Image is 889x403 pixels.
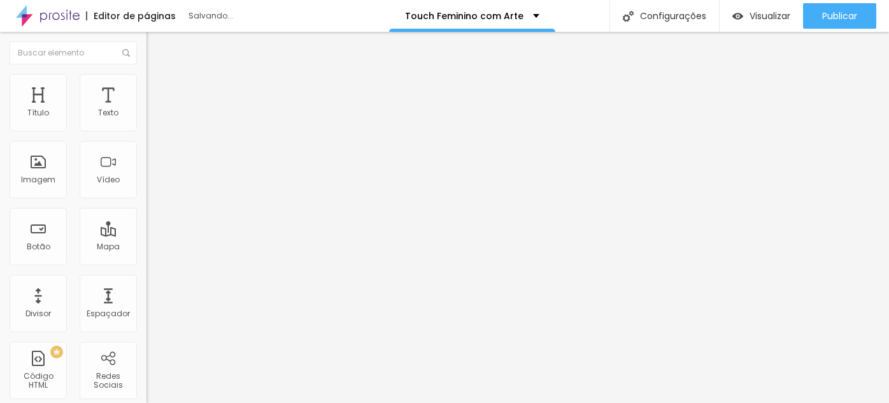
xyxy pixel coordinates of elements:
div: Vídeo [97,175,120,184]
div: Título [27,108,49,117]
div: Mapa [97,242,120,251]
div: Redes Sociais [83,372,133,390]
div: Espaçador [87,309,130,318]
input: Buscar elemento [10,41,137,64]
div: Salvando... [188,12,335,20]
button: Publicar [803,3,876,29]
div: Texto [98,108,118,117]
div: Código HTML [13,372,63,390]
button: Visualizar [720,3,803,29]
span: Visualizar [750,11,790,21]
div: Imagem [21,175,55,184]
span: Publicar [822,11,857,21]
img: Icone [623,11,634,22]
p: Touch Feminino com Arte [405,11,523,20]
div: Divisor [25,309,51,318]
div: Botão [27,242,50,251]
iframe: Editor [146,32,889,403]
div: Editor de páginas [86,11,176,20]
img: view-1.svg [732,11,743,22]
img: Icone [122,49,130,57]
